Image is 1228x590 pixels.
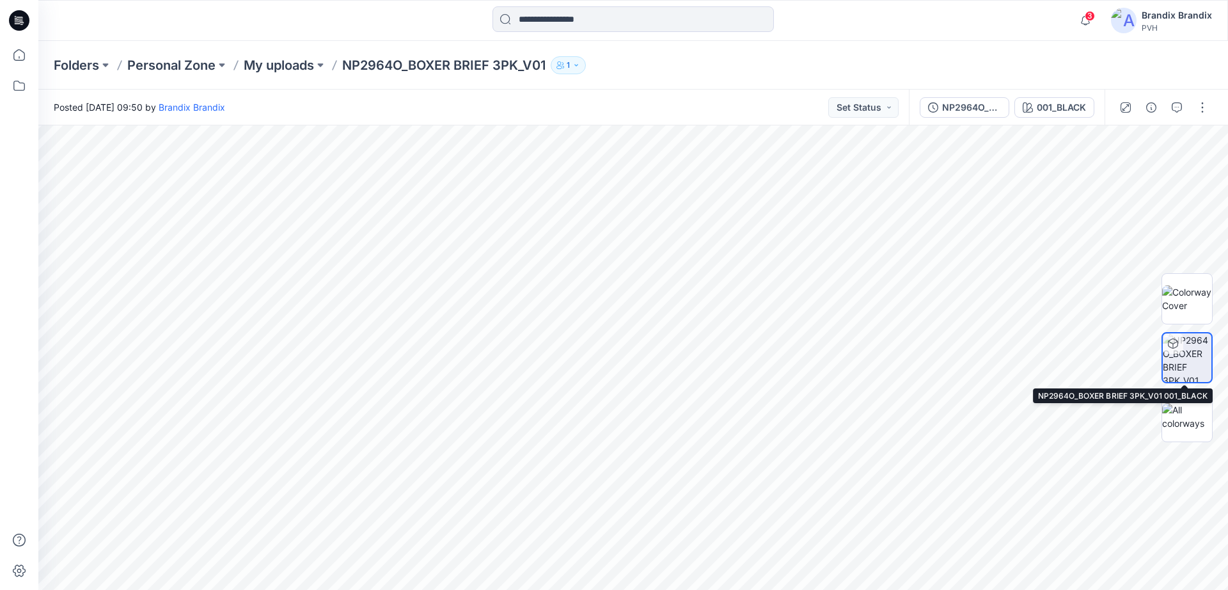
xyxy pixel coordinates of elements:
a: Brandix Brandix [159,102,225,113]
div: 001_BLACK [1037,100,1086,115]
img: NP2964O_BOXER BRIEF 3PK_V01 001_BLACK [1163,333,1211,382]
a: Folders [54,56,99,74]
img: Colorway Cover [1162,285,1212,312]
span: 3 [1085,11,1095,21]
a: Personal Zone [127,56,216,74]
a: My uploads [244,56,314,74]
button: Details [1141,97,1161,118]
p: 1 [567,58,570,72]
button: 001_BLACK [1014,97,1094,118]
img: avatar [1111,8,1137,33]
div: PVH [1142,23,1212,33]
p: NP2964O_BOXER BRIEF 3PK_V01 [342,56,546,74]
div: Brandix Brandix [1142,8,1212,23]
button: 1 [551,56,586,74]
button: NP2964O_BOXER BRIEF 3PK_V01 [920,97,1009,118]
img: All colorways [1162,403,1212,430]
div: NP2964O_BOXER BRIEF 3PK_V01 [942,100,1001,115]
span: Posted [DATE] 09:50 by [54,100,225,114]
